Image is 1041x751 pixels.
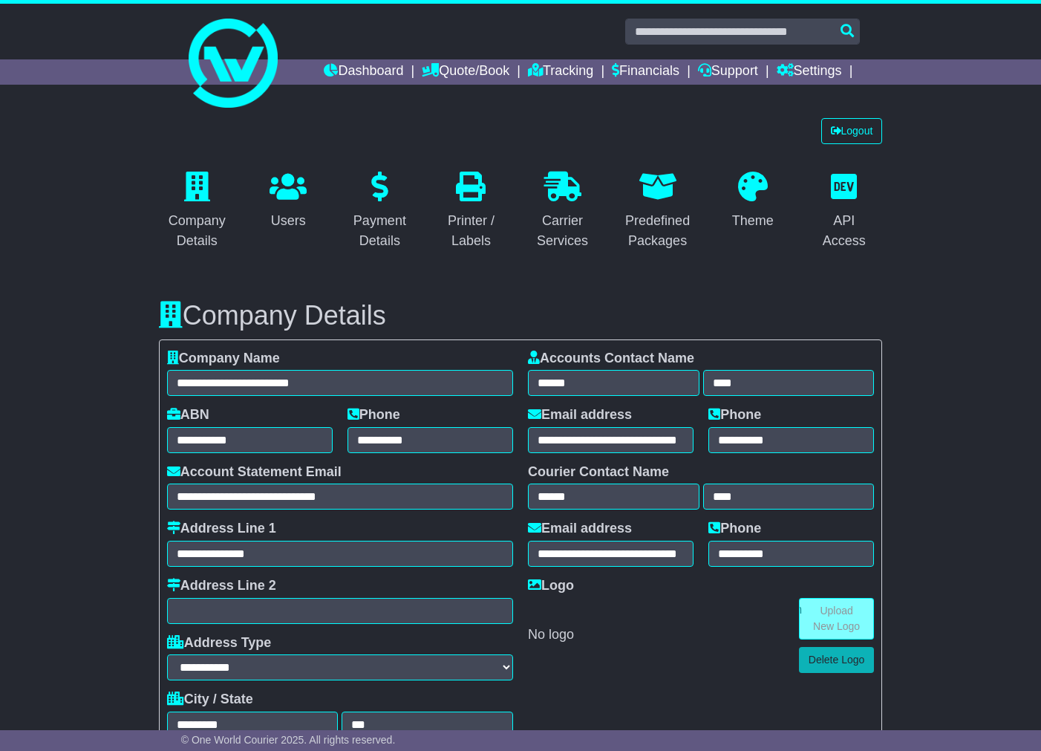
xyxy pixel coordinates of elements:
[777,59,842,85] a: Settings
[524,166,601,256] a: Carrier Services
[722,166,783,236] a: Theme
[616,166,699,256] a: Predefined Packages
[528,521,632,537] label: Email address
[270,211,307,231] div: Users
[324,59,403,85] a: Dashboard
[698,59,758,85] a: Support
[528,59,593,85] a: Tracking
[815,211,872,251] div: API Access
[612,59,679,85] a: Financials
[528,351,694,367] label: Accounts Contact Name
[351,211,408,251] div: Payment Details
[167,521,276,537] label: Address Line 1
[799,598,875,640] a: Upload New Logo
[708,407,761,423] label: Phone
[443,211,500,251] div: Printer / Labels
[342,166,418,256] a: Payment Details
[534,211,591,251] div: Carrier Services
[528,578,574,594] label: Logo
[347,407,400,423] label: Phone
[181,734,396,746] span: © One World Courier 2025. All rights reserved.
[167,351,280,367] label: Company Name
[821,118,883,144] a: Logout
[806,166,882,256] a: API Access
[528,627,574,642] span: No logo
[167,578,276,594] label: Address Line 2
[260,166,316,236] a: Users
[159,166,235,256] a: Company Details
[528,407,632,423] label: Email address
[167,407,209,423] label: ABN
[528,464,669,481] label: Courier Contact Name
[732,211,774,231] div: Theme
[169,211,226,251] div: Company Details
[433,166,509,256] a: Printer / Labels
[167,464,342,481] label: Account Statement Email
[422,59,509,85] a: Quote/Book
[625,211,690,251] div: Predefined Packages
[708,521,761,537] label: Phone
[167,635,272,651] label: Address Type
[159,301,883,331] h3: Company Details
[167,692,253,708] label: City / State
